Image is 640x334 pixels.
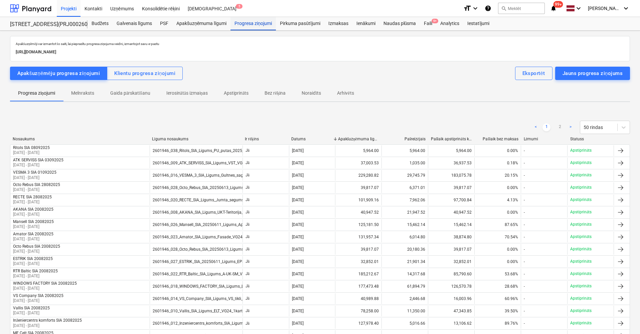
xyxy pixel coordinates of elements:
div: Jā [243,269,289,279]
div: Jā [243,145,289,156]
div: 2,446.68 [381,293,428,304]
div: 6,371.01 [381,182,428,193]
div: [DATE] [292,148,304,153]
div: Chat Widget [607,302,640,334]
i: notifications [550,4,557,12]
p: Ierosinātās izmaiņas [166,90,208,97]
p: Apstiprināts [224,90,249,97]
div: [DATE] [292,161,304,165]
p: Apstiprināts [570,246,592,252]
a: PSF [156,17,172,30]
div: AKANA SIA 20082025 [13,207,53,212]
span: 28.68% [505,284,518,289]
a: Analytics [436,17,463,30]
p: Apstiprināts [570,308,592,314]
div: Ritols SIA 08092025 [13,145,50,150]
div: Jā [243,207,289,218]
div: 32,852.01 [335,256,381,267]
div: 29,745.79 [381,170,428,181]
div: 20,180.36 [381,244,428,255]
div: [DATE] [292,272,304,276]
span: 0.00% [507,148,518,153]
div: 2601946_022_RTR_Baltic_SIA_Ligums_A-UK-SM_VG24_1karta.pdf [153,272,270,276]
span: 87.65% [505,222,518,227]
div: [DATE] [292,173,304,178]
div: - [524,210,525,215]
button: Jauns progresa ziņojums [555,67,630,80]
span: 0.00% [507,210,518,215]
div: 47,343.85 [428,306,474,316]
a: Ienākumi [352,17,379,30]
div: Octo Rebus SIA 20082025 [13,244,60,249]
div: 2601946_012_Inzeniercentrs_komforts_SIA_Ligums_VENT_VG24_1karta.pdf [153,321,289,326]
p: Apstiprināts [570,271,592,277]
div: Lēmumi [524,137,565,142]
div: - [524,222,525,227]
div: VĒSMA 3 SIA 01092025 [13,170,56,175]
div: Jā [243,318,289,329]
div: [DATE] [292,222,304,227]
div: - [524,284,525,289]
div: - [524,309,525,313]
p: Noraidīts [302,90,321,97]
span: 9+ [432,19,438,23]
span: 70.54% [505,235,518,239]
div: Datums [291,137,332,141]
p: [DATE] - [DATE] [13,298,63,304]
button: Klientu progresa ziņojumi [107,67,183,80]
p: [DATE] - [DATE] [13,150,50,156]
p: [DATE] - [DATE] [13,273,58,279]
a: Page 1 is your current page [542,123,550,131]
div: - [524,259,525,264]
div: 1,035.00 [381,158,428,168]
div: [DATE] [292,185,304,190]
div: Apakšuzņēmuma līgums [338,137,379,142]
p: [DATE] - [DATE] [13,310,50,316]
div: Jā [243,195,289,205]
div: Galvenais līgums [113,17,156,30]
div: Progresa ziņojumi [230,17,276,30]
div: Inženiercentrs komforts SIA 20082025 [13,318,82,323]
div: [DATE] [292,309,304,313]
div: 5,964.00 [335,145,381,156]
div: 101,909.16 [335,195,381,205]
div: Pašlaik apstiprināts kopā [431,137,472,142]
p: [DATE] - [DATE] [13,175,56,181]
a: Pirkuma pasūtījumi [276,17,324,30]
div: Jauns progresa ziņojums [563,69,623,78]
div: Jā [243,244,289,255]
div: Pašlaik bez maksas [477,137,518,142]
div: - [524,173,525,178]
div: Budžets [88,17,113,30]
div: 39,817.07 [428,182,474,193]
div: ESTRIK SIA 20082025 [13,256,53,261]
div: 2601946_016_VESMA_3_SIA_Ligums_Gultnes_sagatavosana_brugesanai_VG24_1karta.pdf [153,173,317,178]
div: 15,462.14 [381,219,428,230]
div: 2601946_023_Amator_SIA_Ligums_Fasade_VG24_1karta.pdf [153,235,263,239]
div: 37,003.53 [335,158,381,168]
button: Apakšuzņēmēju progresa ziņojumi [10,67,107,80]
div: 40,989.88 [335,293,381,304]
div: Faili [420,17,436,30]
span: [PERSON_NAME] [588,6,621,11]
div: Jā [243,306,289,316]
div: 2601946_018_WINDOWS_FACTORY_SIA_Ligums_Logu -AL_durvju_mont_VG24_1karta.pdf [153,284,314,289]
div: Statuss [570,137,611,141]
div: Octo Rebus SIA 28082025 [13,182,60,187]
div: Klientu progresa ziņojumi [114,69,175,78]
div: 2601946_010_Vallis_SIA_Ligums_ELT_VG24_1karta.pdf [153,309,252,313]
i: keyboard_arrow_down [622,4,630,12]
div: 2601946_020_RECTE_SIA_Ligums_Jumta_segums_VG24_1karta.pdf [153,198,276,202]
div: 39,817.07 [335,244,381,255]
div: 5,964.00 [381,145,428,156]
button: Eksportēt [515,67,552,80]
div: Apakšuzņēmuma līgumi [172,17,230,30]
div: - [524,296,525,301]
div: WINDOWS FACTORY SIA 20082025 [13,281,77,286]
p: [DATE] - [DATE] [13,261,53,267]
div: [DATE] [292,321,304,326]
div: - [524,247,525,252]
div: Iestatījumi [463,17,493,30]
i: keyboard_arrow_down [575,4,583,12]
